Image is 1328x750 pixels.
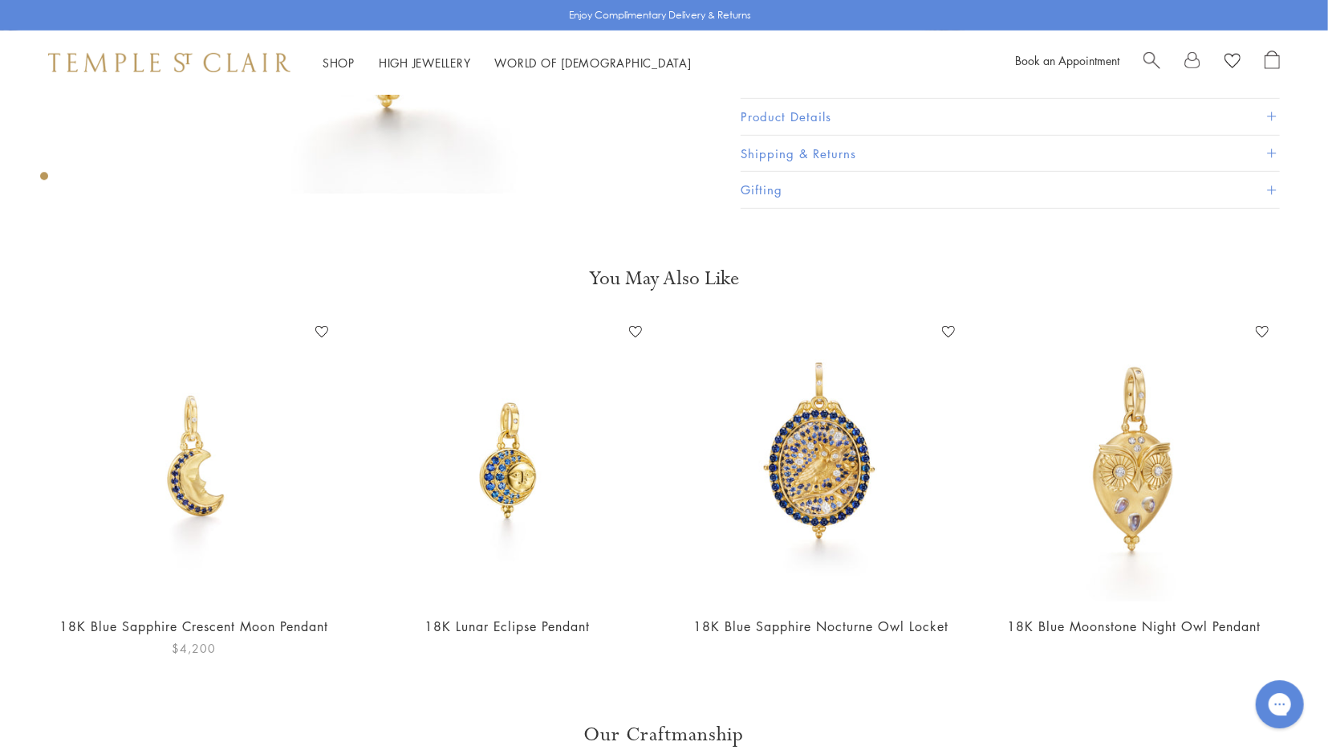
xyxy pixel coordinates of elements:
[172,639,216,658] span: $4,200
[495,55,692,71] a: World of [DEMOGRAPHIC_DATA]World of [DEMOGRAPHIC_DATA]
[323,53,692,73] nav: Main navigation
[569,7,751,23] p: Enjoy Complimentary Delivery & Returns
[379,55,471,71] a: High JewelleryHigh Jewellery
[1248,675,1312,734] iframe: Gorgias live chat messenger
[323,55,355,71] a: ShopShop
[64,266,1264,291] h3: You May Also Like
[1008,618,1261,635] a: 18K Blue Moonstone Night Owl Pendant
[367,320,648,601] img: 18K Lunar Eclipse Pendant
[424,618,591,635] a: 18K Lunar Eclipse Pendant
[993,320,1275,601] img: P34115-OWLBM
[40,168,48,193] div: Product gallery navigation
[48,53,290,72] img: Temple St. Clair
[1265,51,1280,75] a: Open Shopping Bag
[1143,51,1160,75] a: Search
[741,136,1280,172] button: Shipping & Returns
[53,320,335,601] img: 18K Blue Sapphire Crescent Moon Pendant
[147,722,1182,748] h3: Our Craftmanship
[59,618,328,635] a: 18K Blue Sapphire Crescent Moon Pendant
[1224,51,1241,75] a: View Wishlist
[741,172,1280,208] button: Gifting
[741,99,1280,135] button: Product Details
[693,618,948,635] a: 18K Blue Sapphire Nocturne Owl Locket
[680,320,962,601] img: 18K Blue Sapphire Nocturne Owl Locket
[1015,52,1119,68] a: Book an Appointment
